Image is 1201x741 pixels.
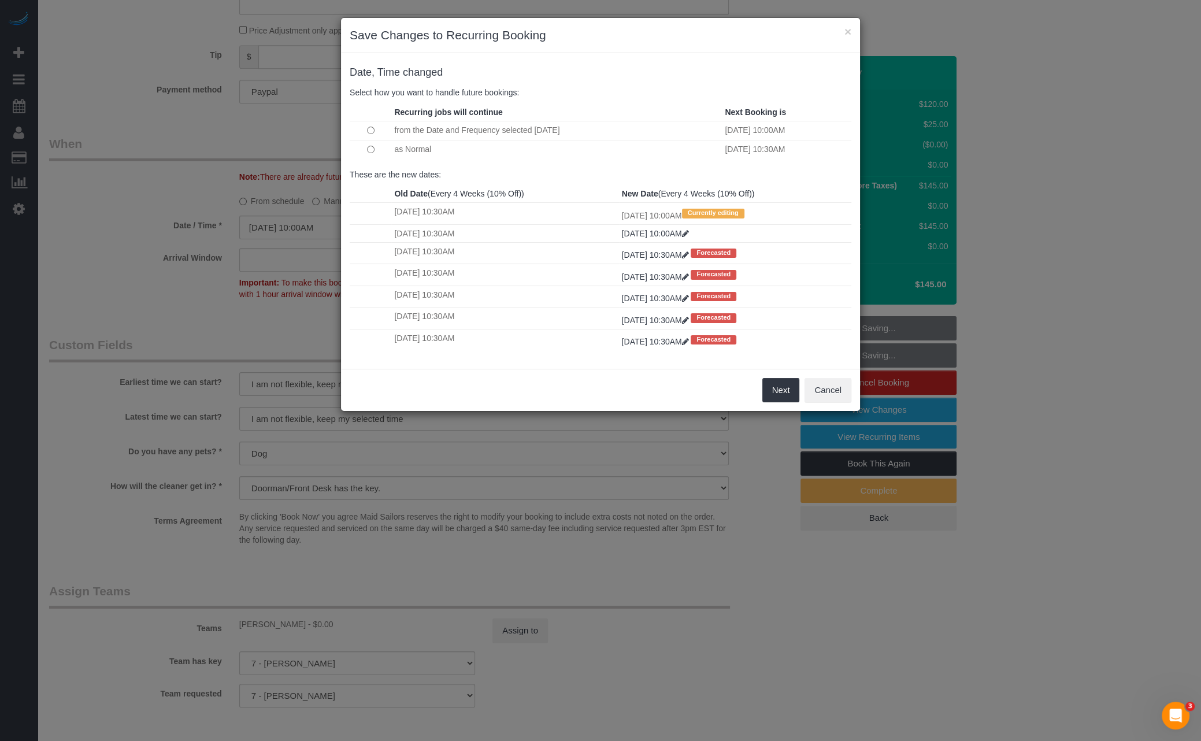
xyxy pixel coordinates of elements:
[391,224,618,242] td: [DATE] 10:30AM
[762,378,800,402] button: Next
[622,294,691,303] a: [DATE] 10:30AM
[619,185,851,203] th: (Every 4 Weeks (10% Off))
[622,250,691,260] a: [DATE] 10:30AM
[691,313,736,323] span: Forecasted
[622,189,658,198] strong: New Date
[622,337,691,346] a: [DATE] 10:30AM
[805,378,851,402] button: Cancel
[391,286,618,307] td: [DATE] 10:30AM
[622,272,691,281] a: [DATE] 10:30AM
[722,140,851,158] td: [DATE] 10:30AM
[622,316,691,325] a: [DATE] 10:30AM
[391,264,618,286] td: [DATE] 10:30AM
[391,185,618,203] th: (Every 4 Weeks (10% Off))
[691,292,736,301] span: Forecasted
[1185,702,1195,711] span: 3
[725,108,786,117] strong: Next Booking is
[844,25,851,38] button: ×
[691,249,736,258] span: Forecasted
[391,242,618,264] td: [DATE] 10:30AM
[350,169,851,180] p: These are the new dates:
[1162,702,1189,729] iframe: Intercom live chat
[691,335,736,344] span: Forecasted
[350,66,400,78] span: Date, Time
[391,121,722,140] td: from the Date and Frequency selected [DATE]
[722,121,851,140] td: [DATE] 10:00AM
[350,87,851,98] p: Select how you want to handle future bookings:
[394,189,428,198] strong: Old Date
[682,209,744,218] span: Currently editing
[391,307,618,329] td: [DATE] 10:30AM
[394,108,502,117] strong: Recurring jobs will continue
[391,140,722,158] td: as Normal
[619,203,851,224] td: [DATE] 10:00AM
[622,229,689,238] a: [DATE] 10:00AM
[391,329,618,350] td: [DATE] 10:30AM
[350,67,851,79] h4: changed
[391,203,618,224] td: [DATE] 10:30AM
[691,270,736,279] span: Forecasted
[350,27,851,44] h3: Save Changes to Recurring Booking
